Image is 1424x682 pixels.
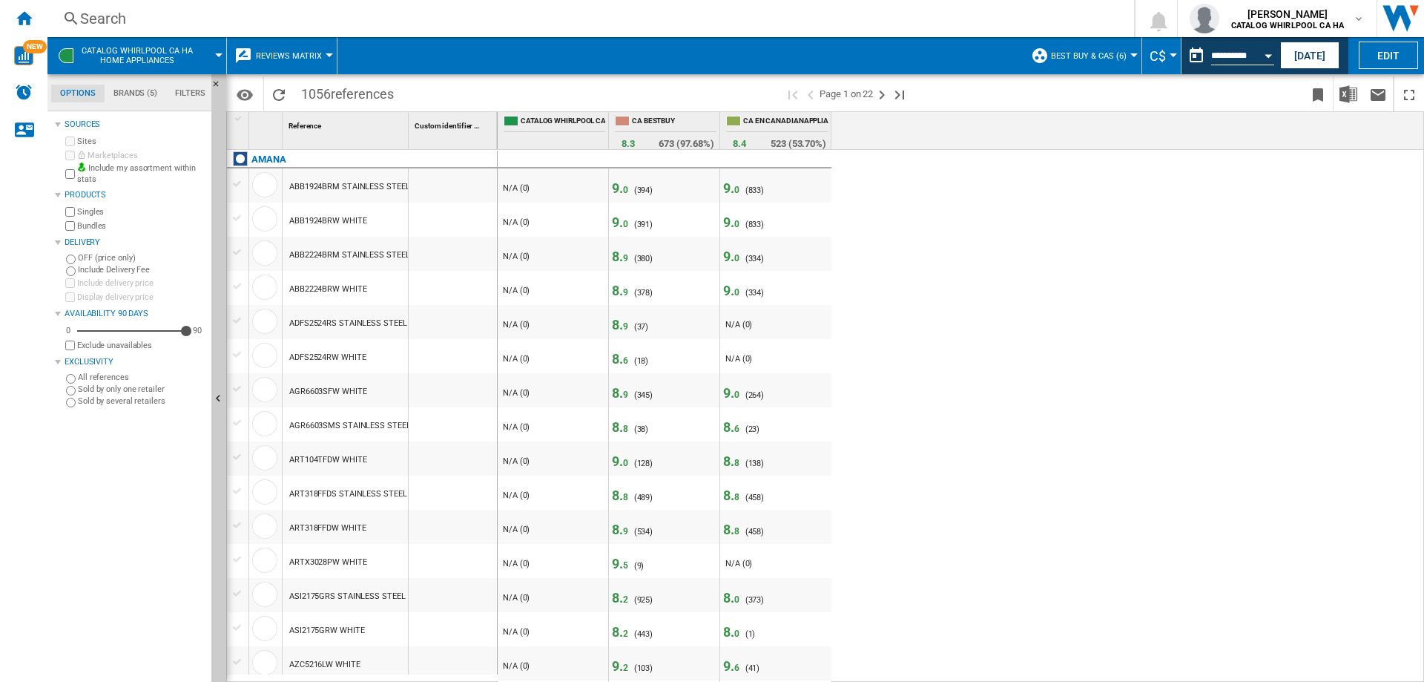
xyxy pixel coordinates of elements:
[501,525,530,534] div: N/A (0)
[1303,76,1333,111] button: Bookmark this report
[748,288,762,298] span: 334
[65,189,205,201] div: Products
[623,492,628,502] span: 8
[251,151,286,168] div: Click to filter on that brand
[612,522,628,537] span: 8.
[723,522,739,537] span: 8.
[745,254,765,263] div: 334 reviews
[634,424,649,434] div: 38 reviews
[734,185,739,195] span: 0
[1339,85,1357,103] img: excel-24x24.png
[501,217,530,227] div: N/A (0)
[252,112,282,135] div: Sort None
[634,356,649,366] div: 18 reviews
[634,629,653,639] div: 443 reviews
[230,81,260,108] button: Options
[723,419,739,435] span: 8.
[748,595,762,605] span: 373
[501,661,530,671] div: N/A (0)
[15,83,33,101] img: alerts-logo.svg
[77,163,205,186] label: Include my assortment within stats
[1231,21,1344,30] b: CATALOG WHIRLPOOL CA HA
[802,76,820,111] button: >Previous page
[612,385,628,401] span: 8.
[65,278,75,288] input: Include delivery price
[1334,76,1363,111] button: Download in Excel
[612,249,628,264] span: 8.
[637,220,650,229] span: 391
[723,180,739,196] span: 9.
[78,384,205,395] label: Sold by only one retailer
[66,386,76,396] input: Sold by only one retailer
[723,320,752,329] div: N/A (0)
[65,165,75,183] input: Include my assortment within stats
[734,253,739,263] span: 0
[65,221,75,231] input: Bundles
[743,116,828,128] span: CA EN CANADIANAPPLIANCE
[1150,48,1166,64] span: C$
[745,459,765,468] div: 138 reviews
[634,663,653,673] div: 103 reviews
[289,341,366,375] div: ADFS2524RW WHITE
[77,220,205,232] label: Bundles
[294,76,401,108] span: 1056
[741,138,746,149] span: 4
[748,527,762,537] span: 458
[745,663,760,673] div: 41 reviews
[1255,40,1282,67] button: Open calendar
[501,559,530,568] div: N/A (0)
[189,325,205,336] div: 90
[748,424,757,434] span: 23
[289,511,366,545] div: ART318FFDW WHITE
[734,390,739,400] span: 0
[501,593,530,603] div: N/A (0)
[723,488,739,503] span: 8.
[77,292,205,303] label: Display delivery price
[256,37,329,74] button: Reviews Matrix
[745,493,765,502] div: 458 reviews
[630,138,635,149] span: 3
[733,138,746,149] span: Average rating of CA EN CANADIANAPPLIANCE
[289,204,366,238] div: ABB1924BRW WHITE
[634,493,653,502] div: 489 reviews
[501,252,530,261] div: N/A (0)
[623,355,628,366] span: 6
[612,590,628,606] span: 8.
[612,317,628,332] span: 8.
[211,74,229,101] button: Hide
[723,590,739,606] span: 8.
[637,254,650,263] span: 380
[1150,37,1173,74] div: C$
[623,287,628,298] span: 9
[501,627,530,637] div: N/A (0)
[734,526,739,537] span: 8
[734,594,739,605] span: 0
[1231,7,1344,22] span: [PERSON_NAME]
[623,219,628,229] span: 0
[412,112,497,135] div: Sort None
[78,372,205,383] label: All references
[286,112,408,135] div: Reference Sort None
[501,491,530,500] div: N/A (0)
[745,220,765,229] div: 833 reviews
[78,252,205,263] label: OFF (price only)
[612,556,628,571] span: 9.
[623,321,628,332] span: 9
[412,112,497,135] div: Custom identifier Sort None
[637,595,650,605] span: 925
[734,663,739,673] span: 6
[745,527,765,537] div: 458 reviews
[623,424,628,434] span: 8
[612,488,628,503] span: 8.
[66,266,76,276] input: Include Delivery Fee
[723,354,752,364] div: N/A (0)
[82,46,193,65] span: CATALOG WHIRLPOOL CA HA:Home appliances
[77,136,205,147] label: Sites
[65,151,75,160] input: Marketplaces
[264,76,294,111] button: Reload
[66,255,76,264] input: OFF (price only)
[77,163,86,171] img: mysite-bg-18x18.png
[65,237,205,249] div: Delivery
[634,322,649,332] div: 37 reviews
[748,493,762,502] span: 458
